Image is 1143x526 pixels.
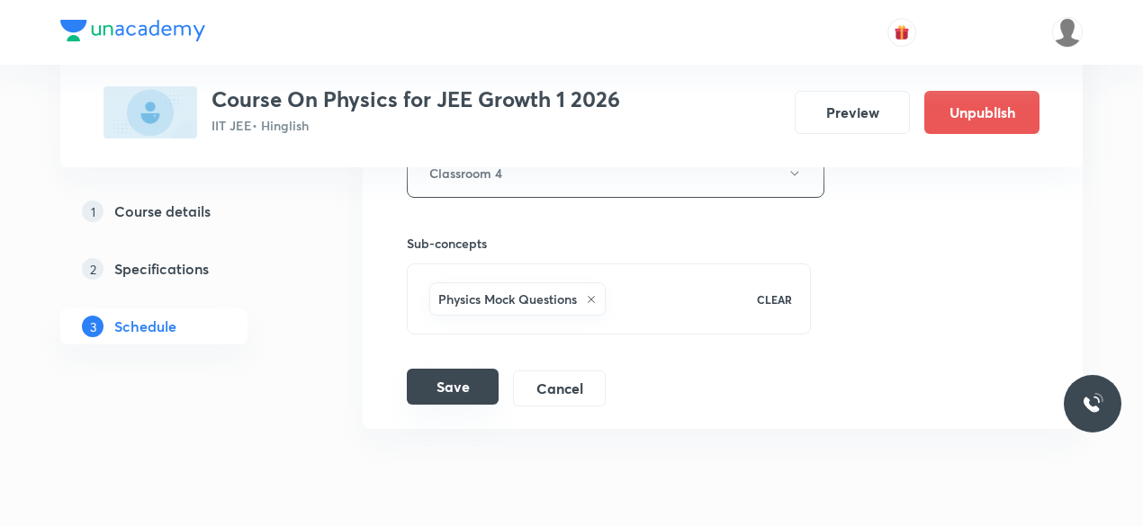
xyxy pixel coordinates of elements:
p: CLEAR [757,291,792,308]
button: Preview [795,91,910,134]
h5: Specifications [114,258,209,280]
button: Unpublish [924,91,1039,134]
h6: Sub-concepts [407,234,811,253]
h3: Course On Physics for JEE Growth 1 2026 [211,86,620,112]
p: IIT JEE • Hinglish [211,116,620,135]
a: Company Logo [60,20,205,46]
img: Arpita [1052,17,1083,48]
a: 1Course details [60,193,305,229]
p: 1 [82,201,103,222]
img: Company Logo [60,20,205,41]
h6: Physics Mock Questions [438,290,577,308]
img: avatar [894,24,910,40]
img: ttu [1082,393,1103,415]
button: Save [407,369,499,405]
p: 2 [82,258,103,280]
p: 3 [82,316,103,337]
a: 2Specifications [60,251,305,287]
h5: Course details [114,201,211,222]
img: 7CE4797A-2745-48D0-BC79-509E19E19942_plus.png [103,86,197,138]
button: Cancel [513,370,606,406]
button: Classroom 4 [407,148,824,198]
h5: Schedule [114,316,176,337]
button: avatar [887,18,916,47]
